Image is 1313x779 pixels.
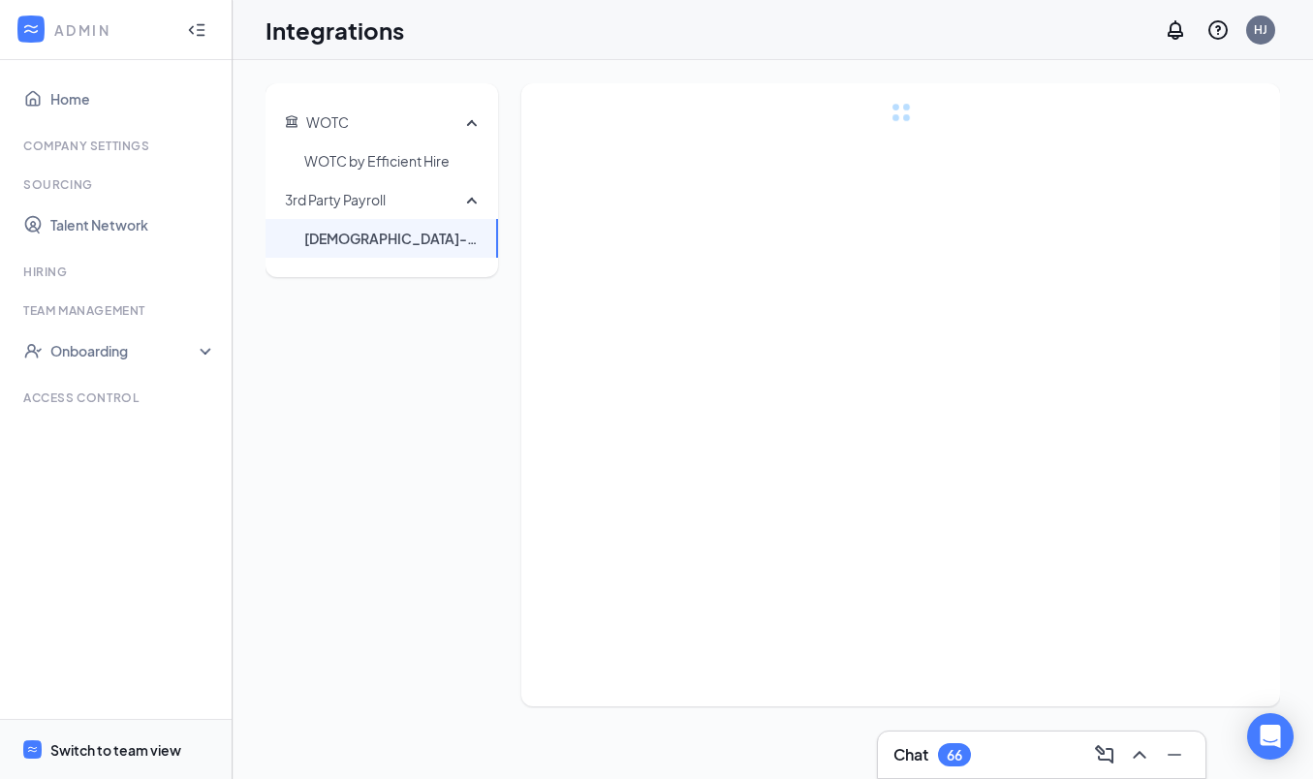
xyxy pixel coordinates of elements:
[306,113,349,131] span: WOTC
[1089,739,1120,770] button: ComposeMessage
[187,20,206,40] svg: Collapse
[893,744,928,765] h3: Chat
[1124,739,1155,770] button: ChevronUp
[1164,18,1187,42] svg: Notifications
[266,14,404,47] h1: Integrations
[26,743,39,756] svg: WorkstreamLogo
[50,79,216,118] a: Home
[54,20,170,40] div: ADMIN
[23,302,212,319] div: Team Management
[50,205,216,244] a: Talent Network
[1247,713,1294,760] div: Open Intercom Messenger
[947,747,962,763] div: 66
[23,176,212,193] div: Sourcing
[1163,743,1186,766] svg: Minimize
[21,19,41,39] svg: WorkstreamLogo
[304,141,484,180] span: WOTC by Efficient Hire
[285,191,386,208] span: 3rd Party Payroll
[50,341,200,360] div: Onboarding
[23,341,43,360] svg: UserCheck
[23,138,212,154] div: Company Settings
[50,740,181,760] div: Switch to team view
[304,219,484,258] span: [DEMOGRAPHIC_DATA]-fil-A HR/Payroll
[1159,739,1190,770] button: Minimize
[1254,21,1267,38] div: HJ
[1206,18,1230,42] svg: QuestionInfo
[1128,743,1151,766] svg: ChevronUp
[1093,743,1116,766] svg: ComposeMessage
[285,114,298,128] svg: Government
[23,264,212,280] div: Hiring
[23,389,212,406] div: Access control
